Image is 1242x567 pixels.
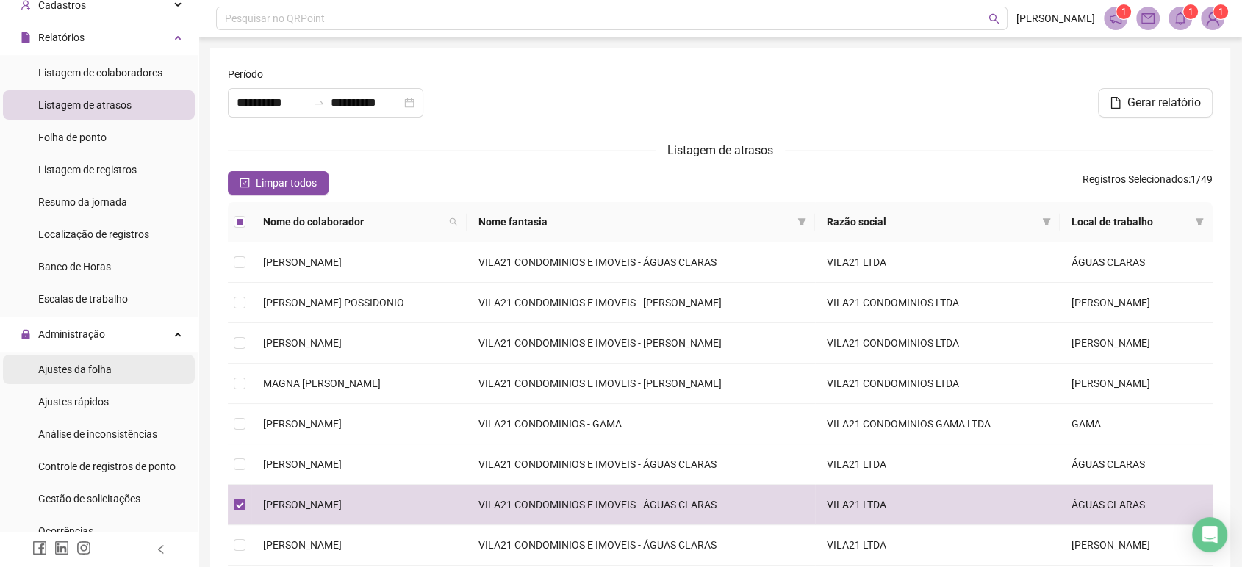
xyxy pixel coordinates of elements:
span: filter [1195,217,1204,226]
span: Registros Selecionados [1083,173,1188,185]
td: [PERSON_NAME] [1060,525,1213,566]
td: VILA21 CONDOMINIOS E IMOVEIS - [PERSON_NAME] [467,283,815,323]
td: ÁGUAS CLARAS [1060,242,1213,283]
td: VILA21 CONDOMINIOS - GAMA [467,404,815,444]
td: VILA21 CONDOMINIOS GAMA LTDA [815,404,1060,444]
span: Ajustes da folha [38,364,112,375]
sup: Atualize o seu contato no menu Meus Dados [1213,4,1228,19]
span: [PERSON_NAME] [263,337,342,349]
span: MAGNA [PERSON_NAME] [263,378,381,389]
span: to [313,97,325,109]
span: Escalas de trabalho [38,293,128,305]
span: swap-right [313,97,325,109]
td: VILA21 CONDOMINIOS E IMOVEIS - ÁGUAS CLARAS [467,242,815,283]
span: Folha de ponto [38,131,107,143]
span: facebook [32,541,47,555]
span: left [156,544,166,555]
td: VILA21 CONDOMINIOS E IMOVEIS - [PERSON_NAME] [467,323,815,364]
span: search [988,13,999,24]
span: mail [1141,12,1155,25]
span: 1 [1218,7,1224,17]
span: Análise de inconsistências [38,428,157,440]
td: VILA21 CONDOMINIOS LTDA [815,283,1060,323]
span: Ajustes rápidos [38,396,109,408]
td: VILA21 LTDA [815,444,1060,485]
button: Limpar todos [228,171,329,195]
span: [PERSON_NAME] POSSIDONIO [263,297,404,308]
span: 1 [1188,7,1193,17]
div: Open Intercom Messenger [1192,517,1227,552]
span: Listagem de colaboradores [38,67,162,79]
span: instagram [76,541,91,555]
td: VILA21 CONDOMINIOS LTDA [815,364,1060,404]
span: search [449,217,458,226]
span: Período [228,66,263,82]
span: Banco de Horas [38,261,111,272]
span: Resumo da jornada [38,196,127,208]
span: Nome fantasia [478,214,791,230]
span: Ocorrências [38,525,93,537]
span: file [1110,97,1121,109]
span: Listagem de atrasos [38,99,132,111]
span: : 1 / 49 [1083,171,1213,195]
sup: 1 [1183,4,1198,19]
span: Razão social [827,214,1036,230]
span: notification [1109,12,1122,25]
span: Local de trabalho [1072,214,1189,230]
span: [PERSON_NAME] [1016,10,1095,26]
span: Administração [38,328,105,340]
td: VILA21 LTDA [815,242,1060,283]
button: Gerar relatório [1098,88,1213,118]
td: [PERSON_NAME] [1060,364,1213,404]
td: [PERSON_NAME] [1060,283,1213,323]
td: VILA21 CONDOMINIOS E IMOVEIS - ÁGUAS CLARAS [467,485,815,525]
td: VILA21 CONDOMINIOS E IMOVEIS - [PERSON_NAME] [467,364,815,404]
span: 1 [1121,7,1127,17]
span: [PERSON_NAME] [263,499,342,510]
span: check-square [240,178,250,188]
td: ÁGUAS CLARAS [1060,444,1213,485]
sup: 1 [1116,4,1131,19]
span: filter [1042,217,1051,226]
span: Relatórios [38,32,85,43]
span: Gestão de solicitações [38,493,140,505]
span: Limpar todos [256,175,317,191]
img: 87615 [1202,7,1224,29]
span: filter [1039,211,1054,233]
span: [PERSON_NAME] [263,256,342,268]
span: search [446,211,461,233]
span: filter [1192,211,1207,233]
span: filter [797,217,806,226]
span: Controle de registros de ponto [38,461,176,472]
span: [PERSON_NAME] [263,539,342,551]
td: VILA21 CONDOMINIOS E IMOVEIS - ÁGUAS CLARAS [467,525,815,566]
span: lock [21,329,31,339]
span: Nome do colaborador [263,214,443,230]
span: [PERSON_NAME] [263,418,342,430]
span: filter [794,211,809,233]
td: VILA21 CONDOMINIOS E IMOVEIS - ÁGUAS CLARAS [467,444,815,485]
span: Listagem de atrasos [667,143,773,157]
span: Localização de registros [38,228,149,240]
td: VILA21 LTDA [815,485,1060,525]
span: file [21,32,31,43]
td: [PERSON_NAME] [1060,323,1213,364]
td: GAMA [1060,404,1213,444]
td: ÁGUAS CLARAS [1060,485,1213,525]
span: linkedin [54,541,69,555]
span: Listagem de registros [38,164,137,176]
td: VILA21 CONDOMINIOS LTDA [815,323,1060,364]
span: [PERSON_NAME] [263,458,342,470]
span: Gerar relatório [1127,94,1201,112]
td: VILA21 LTDA [815,525,1060,566]
span: bell [1174,12,1187,25]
